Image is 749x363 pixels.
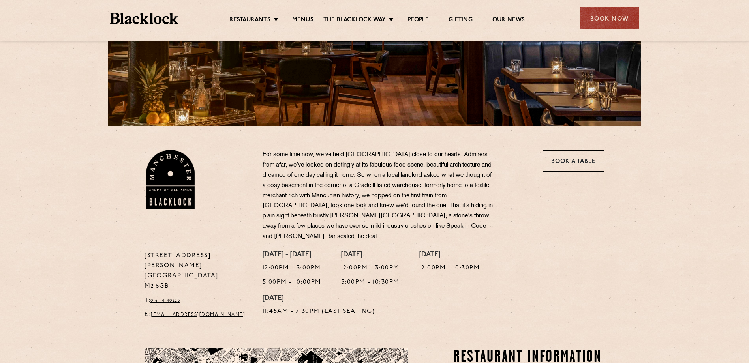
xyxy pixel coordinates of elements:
[543,150,604,172] a: Book a Table
[341,263,400,273] p: 12:00pm - 3:00pm
[580,7,639,29] div: Book Now
[263,277,321,288] p: 5:00pm - 10:00pm
[492,16,525,25] a: Our News
[419,263,480,273] p: 12:00pm - 10:30pm
[263,294,375,303] h4: [DATE]
[263,251,321,260] h4: [DATE] - [DATE]
[263,150,496,242] p: For some time now, we’ve held [GEOGRAPHIC_DATA] close to our hearts. Admirers from afar, we’ve lo...
[145,296,251,306] p: T:
[292,16,313,25] a: Menus
[145,150,196,209] img: BL_Manchester_Logo-bleed.png
[229,16,270,25] a: Restaurants
[449,16,472,25] a: Gifting
[407,16,429,25] a: People
[323,16,386,25] a: The Blacklock Way
[110,13,178,24] img: BL_Textured_Logo-footer-cropped.svg
[263,263,321,273] p: 12:00pm - 3:00pm
[341,251,400,260] h4: [DATE]
[263,307,375,317] p: 11:45am - 7:30pm (Last Seating)
[145,251,251,292] p: [STREET_ADDRESS][PERSON_NAME] [GEOGRAPHIC_DATA] M2 5GB
[341,277,400,288] p: 5:00pm - 10:30pm
[151,312,245,317] a: [EMAIL_ADDRESS][DOMAIN_NAME]
[150,298,180,303] a: 0161 4140225
[419,251,480,260] h4: [DATE]
[145,310,251,320] p: E:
